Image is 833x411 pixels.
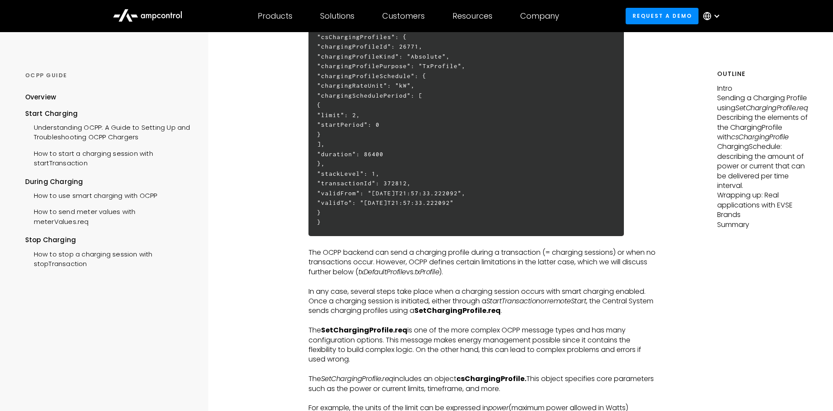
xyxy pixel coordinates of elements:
[25,92,56,109] a: Overview
[415,267,439,277] em: txProfile
[308,287,659,316] p: In any case, several steps take place when a charging session occurs with smart charging enabled....
[320,11,354,21] div: Solutions
[308,238,659,248] p: ‍
[453,11,492,21] div: Resources
[25,187,157,203] a: How to use smart charging with OCPP
[25,118,192,145] a: Understanding OCPP: A Guide to Setting Up and Troubleshooting OCPP Chargers
[308,365,659,374] p: ‍
[717,69,808,79] h5: Outline
[735,103,808,113] em: SetChargingProfile.req
[25,92,56,102] div: Overview
[308,326,659,365] p: The is one of the more complex OCPP message types and has many configuration options. This messag...
[414,306,501,316] strong: SetChargingProfile.req
[308,374,659,394] p: The includes an object This object specifies core parameters such as the power or current limits,...
[717,220,808,230] p: Summary
[358,267,406,277] em: txDefaultProfile
[321,325,407,335] strong: SetChargingProfile.req
[25,203,192,229] a: How to send meter values with meterValues.req
[486,296,540,306] em: StartTransaction
[717,142,808,191] p: ChargingSchedule: describing the amount of power or current that can be delivered per time interval.
[308,277,659,286] p: ‍
[731,132,789,142] em: csChargingProfile
[25,245,192,271] a: How to stop a charging session with stopTransaction
[717,191,808,220] p: Wrapping up: Real applications with EVSE Brands
[520,11,559,21] div: Company
[308,248,659,277] p: The OCPP backend can send a charging profile during a transaction (= charging sessions) or when n...
[717,113,808,142] p: Describing the elements of the ChargingProfile with
[308,4,624,236] h6: { "connectorId": 3 "csChargingProfiles": { "chargingProfileId": 26771, "chargingProfileKind": "Ab...
[626,8,699,24] a: Request a demo
[382,11,425,21] div: Customers
[717,93,808,113] p: Sending a Charging Profile using
[25,72,192,79] div: OCPP GUIDE
[547,296,587,306] em: remoteStart
[258,11,292,21] div: Products
[25,177,192,187] div: During Charging
[25,145,192,171] a: How to start a charging session with startTransaction
[25,235,192,245] div: Stop Charging
[308,394,659,403] p: ‍
[456,374,526,384] strong: csChargingProfile.
[321,374,394,384] em: SetChargingProfile.req
[717,84,808,93] p: Intro
[25,109,192,118] div: Start Charging
[308,316,659,326] p: ‍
